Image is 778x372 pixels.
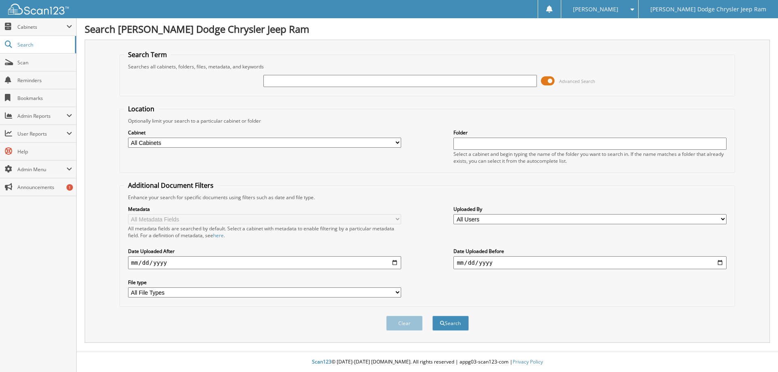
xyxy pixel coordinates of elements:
label: Date Uploaded After [128,248,401,255]
div: Enhance your search for specific documents using filters such as date and file type. [124,194,731,201]
span: Scan [17,59,72,66]
input: end [453,256,727,269]
span: Admin Menu [17,166,66,173]
span: [PERSON_NAME] Dodge Chrysler Jeep Ram [650,7,766,12]
div: 1 [66,184,73,191]
div: © [DATE]-[DATE] [DOMAIN_NAME]. All rights reserved | appg03-scan123-com | [77,352,778,372]
span: Announcements [17,184,72,191]
label: Uploaded By [453,206,727,213]
span: Help [17,148,72,155]
legend: Location [124,104,158,113]
span: Reminders [17,77,72,84]
span: Bookmarks [17,95,72,102]
div: Optionally limit your search to a particular cabinet or folder [124,117,731,124]
div: All metadata fields are searched by default. Select a cabinet with metadata to enable filtering b... [128,225,401,239]
span: Admin Reports [17,113,66,119]
label: Date Uploaded Before [453,248,727,255]
img: scan123-logo-white.svg [8,4,69,15]
input: start [128,256,401,269]
a: here [213,232,224,239]
a: Privacy Policy [513,358,543,365]
div: Select a cabinet and begin typing the name of the folder you want to search in. If the name match... [453,151,727,164]
legend: Additional Document Filters [124,181,218,190]
h1: Search [PERSON_NAME] Dodge Chrysler Jeep Ram [85,22,770,36]
span: User Reports [17,130,66,137]
span: Search [17,41,71,48]
label: Metadata [128,206,401,213]
span: [PERSON_NAME] [573,7,618,12]
div: Searches all cabinets, folders, files, metadata, and keywords [124,63,731,70]
span: Cabinets [17,23,66,30]
label: File type [128,279,401,286]
span: Advanced Search [559,78,595,84]
label: Folder [453,129,727,136]
label: Cabinet [128,129,401,136]
button: Clear [386,316,423,331]
legend: Search Term [124,50,171,59]
button: Search [432,316,469,331]
span: Scan123 [312,358,331,365]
